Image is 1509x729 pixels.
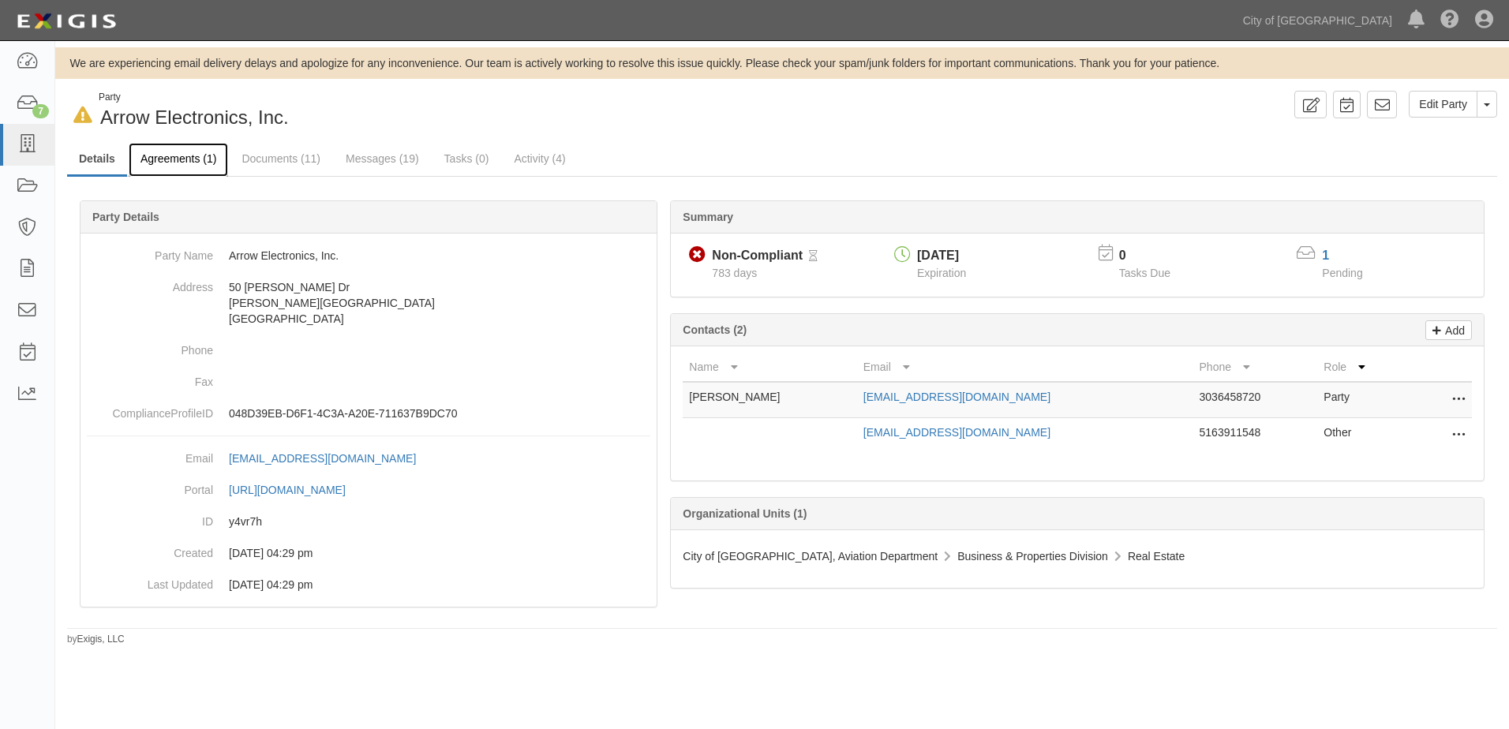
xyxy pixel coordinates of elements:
b: Organizational Units (1) [683,507,807,520]
div: Non-Compliant [712,247,803,265]
dt: Party Name [87,240,213,264]
td: 5163911548 [1193,418,1318,454]
a: Add [1425,320,1472,340]
dt: ComplianceProfileID [87,398,213,421]
b: Party Details [92,211,159,223]
span: Tasks Due [1119,267,1170,279]
dd: 06/30/2023 04:29 pm [87,569,650,600]
a: Tasks (0) [432,143,501,174]
span: Pending [1322,267,1362,279]
dt: Email [87,443,213,466]
dt: Fax [87,366,213,390]
b: Contacts (2) [683,323,747,336]
div: [DATE] [917,247,966,265]
a: Agreements (1) [129,143,228,177]
td: Other [1317,418,1409,454]
span: City of [GEOGRAPHIC_DATA], Aviation Department [683,550,938,563]
p: 048D39EB-D6F1-4C3A-A20E-711637B9DC70 [229,406,650,421]
dd: y4vr7h [87,506,650,537]
div: Arrow Electronics, Inc. [67,91,770,131]
i: Help Center - Complianz [1440,11,1459,30]
a: [EMAIL_ADDRESS][DOMAIN_NAME] [863,391,1050,403]
dd: Arrow Electronics, Inc. [87,240,650,271]
dt: Last Updated [87,569,213,593]
th: Name [683,353,856,382]
span: Expiration [917,267,966,279]
dt: Created [87,537,213,561]
span: Arrow Electronics, Inc. [100,107,289,128]
img: logo-5460c22ac91f19d4615b14bd174203de0afe785f0fc80cf4dbbc73dc1793850b.png [12,7,121,36]
dt: Address [87,271,213,295]
dd: 50 [PERSON_NAME] Dr [PERSON_NAME][GEOGRAPHIC_DATA] [GEOGRAPHIC_DATA] [87,271,650,335]
i: In Default since 07/17/2025 [73,107,92,124]
span: Business & Properties Division [957,550,1108,563]
i: Non-Compliant [689,247,706,264]
div: 7 [32,104,49,118]
th: Email [857,353,1193,382]
td: 3036458720 [1193,382,1318,418]
div: Party [99,91,289,104]
th: Phone [1193,353,1318,382]
a: [URL][DOMAIN_NAME] [229,484,363,496]
p: Add [1441,321,1465,339]
p: 0 [1119,247,1190,265]
a: [EMAIL_ADDRESS][DOMAIN_NAME] [863,426,1050,439]
small: by [67,633,125,646]
span: Real Estate [1128,550,1185,563]
a: 1 [1322,249,1329,262]
a: [EMAIL_ADDRESS][DOMAIN_NAME] [229,452,433,465]
div: [EMAIL_ADDRESS][DOMAIN_NAME] [229,450,416,466]
a: City of [GEOGRAPHIC_DATA] [1235,5,1400,36]
div: We are experiencing email delivery delays and apologize for any inconvenience. Our team is active... [55,55,1509,71]
dd: 06/30/2023 04:29 pm [87,537,650,569]
a: Messages (19) [334,143,431,174]
dt: ID [87,506,213,529]
td: [PERSON_NAME] [683,382,856,418]
td: Party [1317,382,1409,418]
th: Role [1317,353,1409,382]
a: Documents (11) [230,143,332,174]
b: Summary [683,211,733,223]
a: Exigis, LLC [77,634,125,645]
dt: Phone [87,335,213,358]
a: Activity (4) [502,143,577,174]
dt: Portal [87,474,213,498]
a: Details [67,143,127,177]
span: Since 06/30/2023 [712,267,757,279]
i: Pending Review [809,251,818,262]
a: Edit Party [1409,91,1477,118]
